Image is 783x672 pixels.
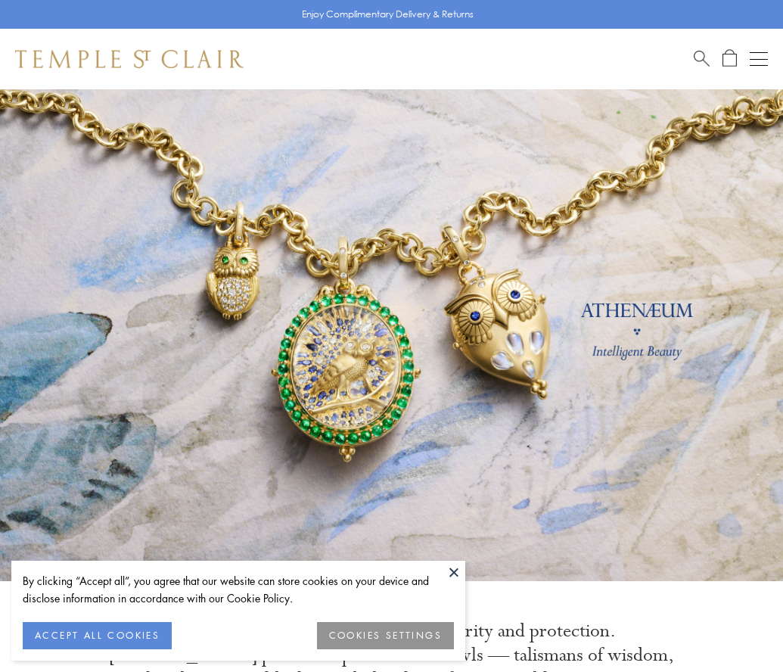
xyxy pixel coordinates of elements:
[23,622,172,649] button: ACCEPT ALL COOKIES
[15,50,244,68] img: Temple St. Clair
[750,50,768,68] button: Open navigation
[23,572,454,607] div: By clicking “Accept all”, you agree that our website can store cookies on your device and disclos...
[302,7,474,22] p: Enjoy Complimentary Delivery & Returns
[694,49,710,68] a: Search
[317,622,454,649] button: COOKIES SETTINGS
[722,49,737,68] a: Open Shopping Bag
